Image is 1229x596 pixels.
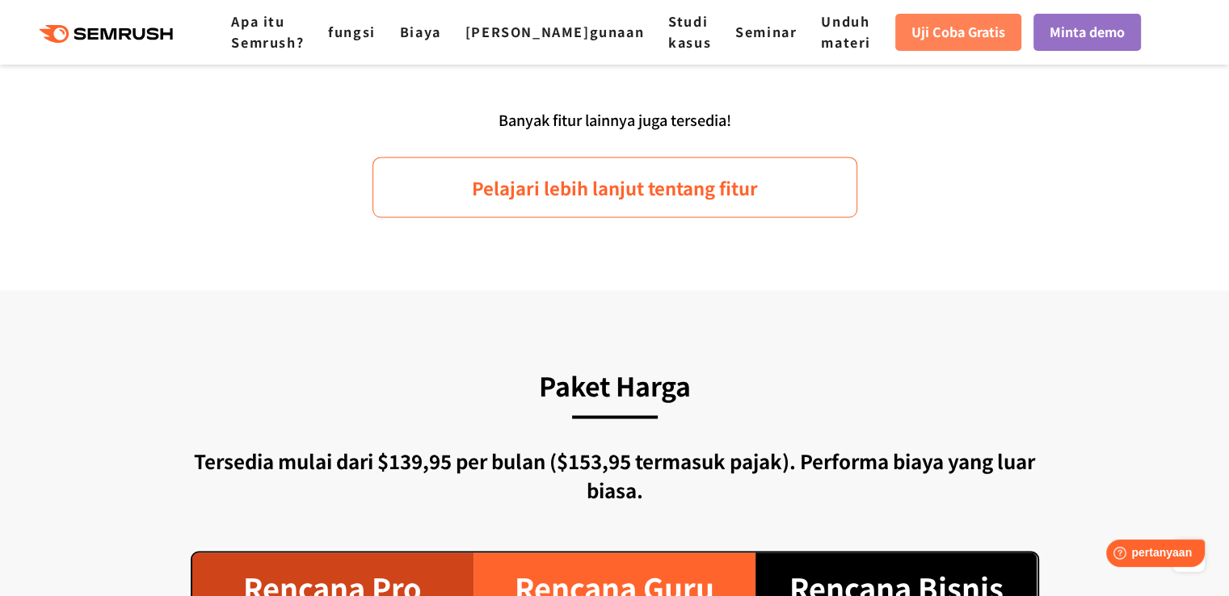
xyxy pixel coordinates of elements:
[668,11,711,52] a: Studi kasus
[499,108,731,129] font: Banyak fitur lainnya juga tersedia!
[231,11,304,52] a: Apa itu Semrush?
[400,22,441,41] a: Biaya
[1050,22,1125,41] font: Minta demo
[539,366,691,403] font: Paket Harga
[194,446,1035,503] font: Tersedia mulai dari $139,95 per bulan ($153,95 termasuk pajak). Performa biaya yang luar biasa.
[328,22,376,41] a: fungsi
[1033,14,1141,51] a: Minta demo
[372,157,857,217] a: Pelajari lebih lanjut tentang fitur
[895,14,1021,51] a: Uji Coba Gratis
[911,22,1005,41] font: Uji Coba Gratis
[472,174,758,199] font: Pelajari lebih lanjut tentang fitur
[1085,533,1211,578] iframe: Peluncur widget bantuan
[735,22,797,41] a: Seminar
[465,22,644,41] a: [PERSON_NAME]gunaan
[821,11,871,52] a: Unduh materi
